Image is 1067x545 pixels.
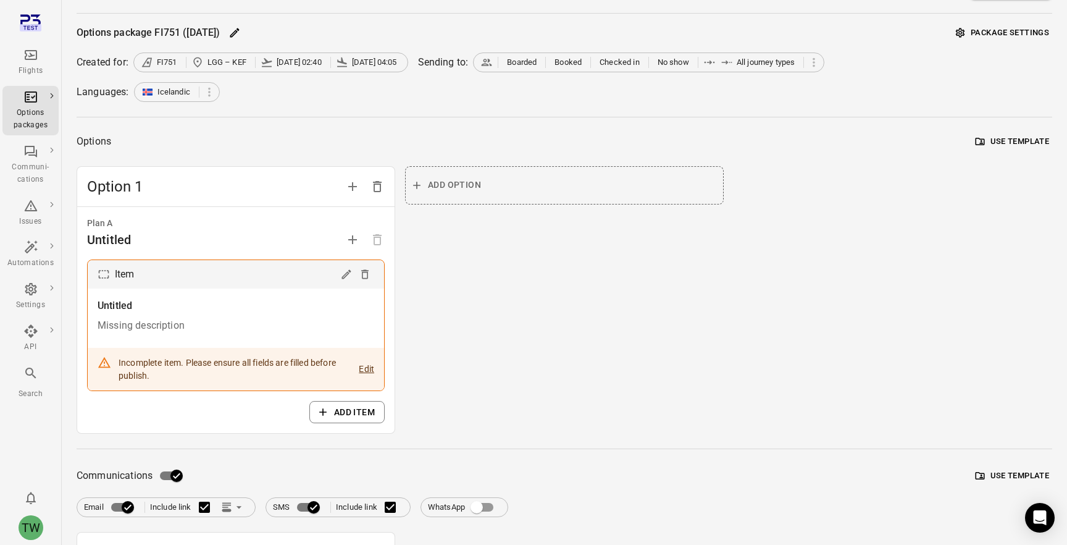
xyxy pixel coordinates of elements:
[77,467,153,484] span: Communications
[7,161,54,186] div: Communi-cations
[359,357,374,381] button: Edit
[87,217,385,230] div: Plan A
[77,55,128,70] div: Created for:
[119,357,374,381] div: Incomplete item. Please ensure all fields are filled before publish.
[273,496,325,519] label: SMS
[2,195,59,232] a: Issues
[340,180,365,192] span: Add option
[2,236,59,273] a: Automations
[953,23,1052,43] button: Package settings
[2,86,59,135] a: Options packages
[134,82,220,102] div: Icelandic
[225,23,244,42] button: Edit
[98,318,374,333] div: Missing description
[365,174,390,199] button: Delete option
[98,298,374,313] div: Untitled
[19,515,43,540] div: TW
[737,56,795,69] span: All journey types
[340,234,365,245] span: Add plan
[7,299,54,311] div: Settings
[7,107,54,132] div: Options packages
[87,230,131,250] div: Untitled
[157,56,177,69] span: FI751
[405,166,724,205] button: Add option
[7,65,54,77] div: Flights
[365,180,390,192] span: Delete option
[84,496,140,519] label: Email
[973,467,1052,486] button: Use template
[7,257,54,269] div: Automations
[7,341,54,353] div: API
[14,510,48,545] button: Tony Wang
[217,498,248,517] button: Link position in email
[340,174,365,199] button: Add option
[2,44,59,81] a: Flights
[340,227,365,252] button: Add plan
[277,56,322,69] span: [DATE] 02:40
[309,401,385,424] button: Add item
[2,278,59,315] a: Settings
[2,320,59,357] a: API
[77,133,111,150] div: Options
[19,486,43,510] button: Notifications
[337,265,356,284] button: Edit
[428,496,501,519] label: WhatsApp
[600,56,640,69] span: Checked in
[87,177,340,196] span: Option 1
[428,177,481,193] span: Add option
[554,56,582,69] span: Booked
[77,85,129,99] div: Languages:
[77,25,220,40] div: Options package FI751 ([DATE])
[473,53,824,72] div: BoardedBookedChecked inNo showAll journey types
[336,494,403,520] label: Include link
[150,494,217,520] label: Include link
[507,56,537,69] span: Boarded
[973,132,1052,151] button: Use template
[1025,503,1055,533] div: Open Intercom Messenger
[418,55,469,70] div: Sending to:
[2,362,59,403] button: Search
[7,388,54,400] div: Search
[658,56,689,69] span: No show
[356,265,374,284] button: Delete
[365,234,390,245] span: Options need to have at least one plan
[207,56,246,69] span: LGG – KEF
[7,216,54,228] div: Issues
[2,140,59,190] a: Communi-cations
[352,56,397,69] span: [DATE] 04:05
[157,86,190,98] span: Icelandic
[115,266,135,283] div: Item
